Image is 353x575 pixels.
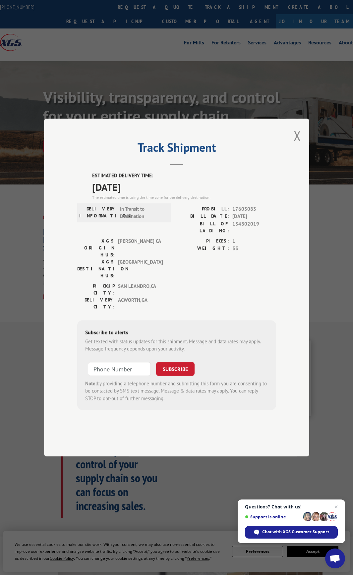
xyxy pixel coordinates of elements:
[245,504,338,509] span: Questions? Chat with us!
[118,296,163,310] span: ACWORTH , GA
[232,245,276,252] span: 53
[332,503,340,511] span: Close chat
[85,328,268,338] div: Subscribe to alerts
[79,205,117,220] label: DELIVERY INFORMATION:
[88,362,151,376] input: Phone Number
[92,172,276,180] label: ESTIMATED DELIVERY TIME:
[245,514,301,519] span: Support is online
[77,258,115,279] label: XGS DESTINATION HUB:
[77,296,115,310] label: DELIVERY CITY:
[77,283,115,296] label: PICKUP CITY:
[232,205,276,213] span: 17603083
[325,549,345,568] div: Open chat
[85,380,97,387] strong: Note:
[118,258,163,279] span: [GEOGRAPHIC_DATA]
[92,180,276,194] span: [DATE]
[245,526,338,539] div: Chat with XGS Customer Support
[177,220,229,234] label: BILL OF LADING:
[156,362,195,376] button: SUBSCRIBE
[92,194,276,200] div: The estimated time is using the time zone for the delivery destination.
[232,213,276,220] span: [DATE]
[77,237,115,258] label: XGS ORIGIN HUB:
[118,283,163,296] span: SAN LEANDRO , CA
[118,237,163,258] span: [PERSON_NAME] CA
[177,213,229,220] label: BILL DATE:
[77,143,276,155] h2: Track Shipment
[177,205,229,213] label: PROBILL:
[85,338,268,353] div: Get texted with status updates for this shipment. Message and data rates may apply. Message frequ...
[177,237,229,245] label: PIECES:
[120,205,165,220] span: In Transit to Destination
[177,245,229,252] label: WEIGHT:
[262,529,329,535] span: Chat with XGS Customer Support
[232,237,276,245] span: 1
[294,127,301,144] button: Close modal
[85,380,268,402] div: by providing a telephone number and submitting this form you are consenting to be contacted by SM...
[232,220,276,234] span: 134802019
